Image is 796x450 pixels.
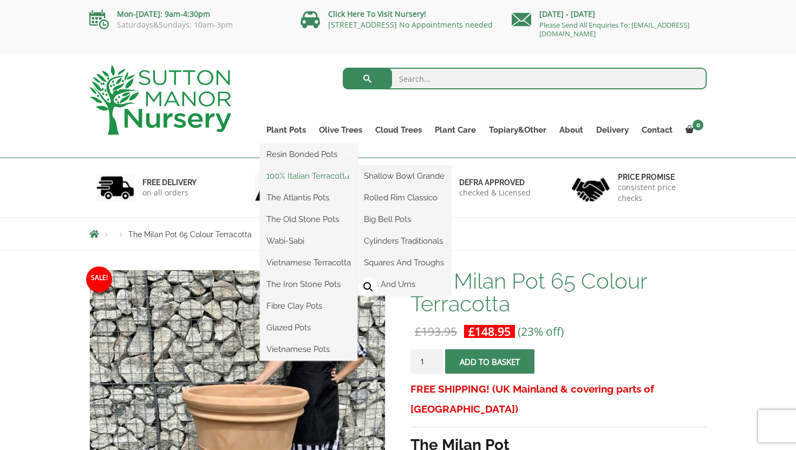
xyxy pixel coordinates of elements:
a: Vietnamese Terracotta [260,255,357,271]
h6: Defra approved [459,178,531,187]
a: Plant Care [428,122,482,138]
a: Glazed Pots [260,319,357,336]
a: [STREET_ADDRESS] No Appointments needed [328,19,493,30]
input: Product quantity [410,349,443,374]
a: Rolled Rim Classico [357,190,451,206]
button: Add to basket [445,349,534,374]
a: 0 [679,122,707,138]
span: £ [468,324,475,339]
img: 1.jpg [96,174,134,201]
a: Shallow Bowl Grande [357,168,451,184]
span: The Milan Pot 65 Colour Terracotta [128,230,252,239]
p: Mon-[DATE]: 9am-4:30pm [89,8,284,21]
a: Click Here To Visit Nursery! [328,9,426,19]
bdi: 193.95 [415,324,457,339]
bdi: 148.95 [468,324,511,339]
a: Vietnamese Pots [260,341,357,357]
span: 0 [693,120,703,131]
p: Saturdays&Sundays: 10am-3pm [89,21,284,29]
a: Please Send All Enquiries To: [EMAIL_ADDRESS][DOMAIN_NAME] [539,20,689,38]
a: The Atlantis Pots [260,190,357,206]
h6: Price promise [618,172,700,182]
span: Sale! [86,266,112,292]
a: Plant Pots [260,122,312,138]
a: 100% Italian Terracotta [260,168,357,184]
a: The Old Stone Pots [260,211,357,227]
a: Jars And Urns [357,276,451,292]
p: checked & Licensed [459,187,531,198]
a: Contact [635,122,679,138]
img: 2.jpg [255,174,293,201]
a: Resin Bonded Pots [260,146,357,162]
img: logo [89,65,231,135]
input: Search... [343,68,707,89]
a: Delivery [590,122,635,138]
a: The Iron Stone Pots [260,276,357,292]
p: consistent price checks [618,182,700,204]
a: Squares And Troughs [357,255,451,271]
h6: FREE DELIVERY [142,178,197,187]
p: on all orders [142,187,197,198]
a: Cylinders Traditionals [357,233,451,249]
a: Fibre Clay Pots [260,298,357,314]
a: Wabi-Sabi [260,233,357,249]
a: Cloud Trees [369,122,428,138]
a: Big Bell Pots [357,211,451,227]
span: £ [415,324,421,339]
a: Topiary&Other [482,122,553,138]
a: Olive Trees [312,122,369,138]
nav: Breadcrumbs [89,230,707,238]
h3: FREE SHIPPING! (UK Mainland & covering parts of [GEOGRAPHIC_DATA]) [410,379,707,419]
a: View full-screen image gallery [358,277,378,297]
img: 4.jpg [572,171,610,204]
p: [DATE] - [DATE] [512,8,707,21]
span: (23% off) [518,324,564,339]
h1: The Milan Pot 65 Colour Terracotta [410,270,707,315]
a: About [553,122,590,138]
